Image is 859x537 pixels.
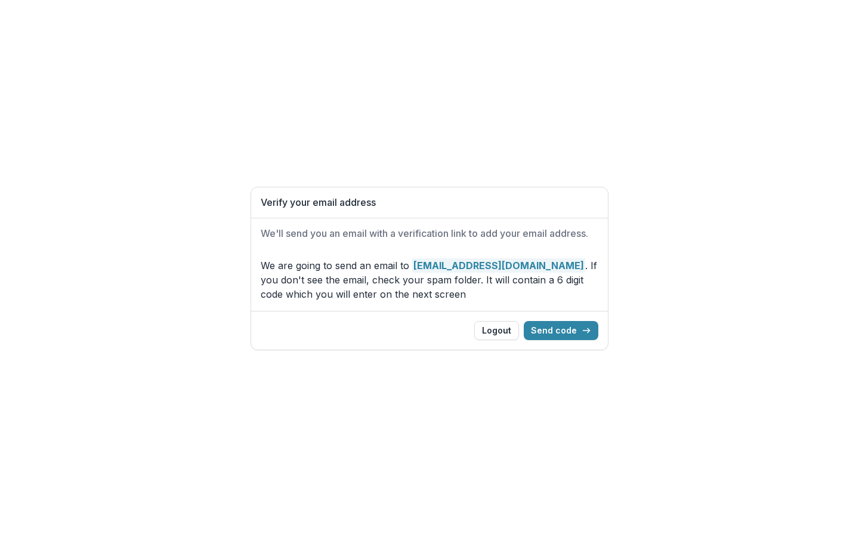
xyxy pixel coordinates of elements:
strong: [EMAIL_ADDRESS][DOMAIN_NAME] [412,258,585,273]
h2: We'll send you an email with a verification link to add your email address. [261,228,598,239]
button: Send code [524,321,598,340]
p: We are going to send an email to . If you don't see the email, check your spam folder. It will co... [261,258,598,301]
button: Logout [474,321,519,340]
h1: Verify your email address [261,197,598,208]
